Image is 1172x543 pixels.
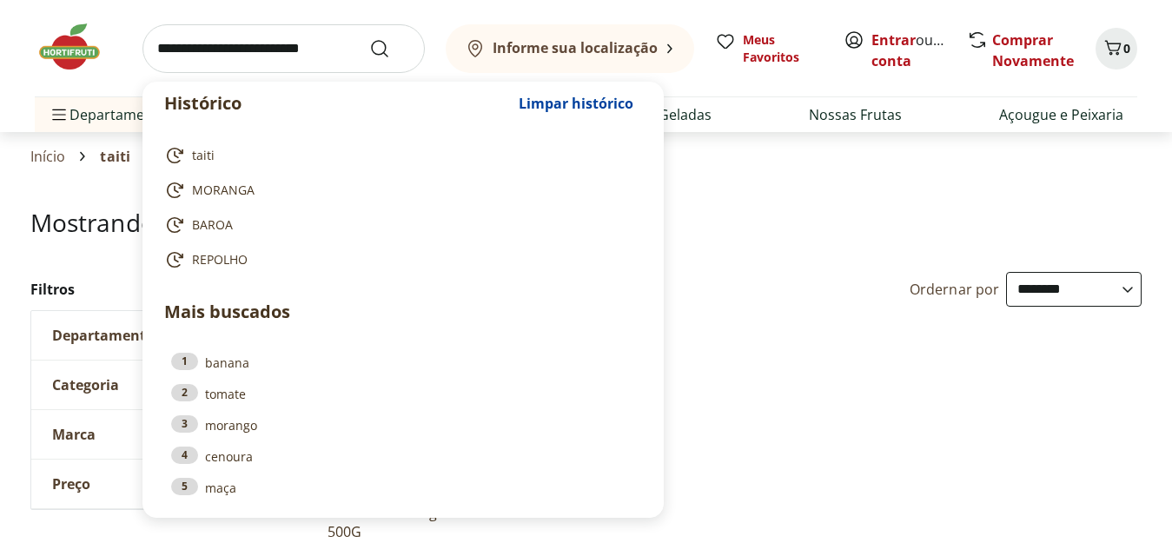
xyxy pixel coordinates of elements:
a: Nossas Frutas [809,104,902,125]
button: Carrinho [1096,28,1137,70]
a: Entrar [871,30,916,50]
a: MORANGA [164,180,635,201]
a: taiti [164,145,635,166]
div: 2 [171,384,198,401]
span: Preço [52,475,90,493]
span: BAROA [192,216,233,234]
button: Submit Search [369,38,411,59]
span: REPOLHO [192,251,248,268]
a: Meus Favoritos [715,31,823,66]
div: 5 [171,478,198,495]
span: Meus Favoritos [743,31,823,66]
span: 0 [1123,40,1130,56]
div: 3 [171,415,198,433]
span: ou [871,30,949,71]
h2: Filtros [30,272,293,307]
button: Categoria [31,361,292,409]
a: Início [30,149,66,164]
label: Ordernar por [910,280,1000,299]
span: taiti [192,147,215,164]
button: Departamento [31,311,292,360]
span: Departamento [52,327,155,344]
a: 3morango [171,415,635,434]
span: Departamentos [49,94,174,136]
button: Preço [31,460,292,508]
div: 1 [171,353,198,370]
button: Marca [31,410,292,459]
span: MORANGA [192,182,255,199]
b: Informe sua localização [493,38,658,57]
a: Comprar Novamente [992,30,1074,70]
a: REPOLHO [164,249,635,270]
button: Informe sua localização [446,24,694,73]
a: BAROA [164,215,635,235]
p: Mais buscados [164,299,642,325]
span: taiti [100,149,130,164]
a: 2tomate [171,384,635,403]
span: Marca [52,426,96,443]
button: Menu [49,94,70,136]
a: Limão Tahiti Orgânico 500G [328,503,493,541]
button: Limpar histórico [510,83,642,124]
p: Histórico [164,91,510,116]
a: 5maça [171,478,635,497]
h1: Mostrando resultados para: [30,209,1142,236]
a: 1banana [171,353,635,372]
a: Criar conta [871,30,967,70]
a: Açougue e Peixaria [999,104,1123,125]
span: Categoria [52,376,119,394]
a: 4cenoura [171,447,635,466]
span: Limpar histórico [519,96,633,110]
img: Hortifruti [35,21,122,73]
input: search [142,24,425,73]
div: 4 [171,447,198,464]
